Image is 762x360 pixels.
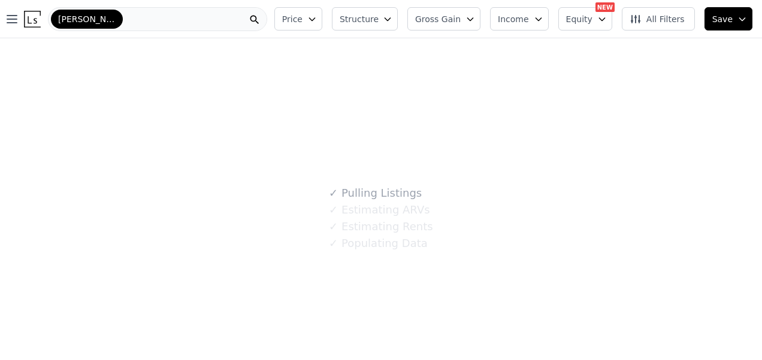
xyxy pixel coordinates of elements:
[595,2,615,12] div: NEW
[58,13,116,25] span: [PERSON_NAME]
[274,7,322,30] button: Price
[340,13,378,25] span: Structure
[712,13,733,25] span: Save
[329,185,422,202] div: Pulling Listings
[630,13,685,25] span: All Filters
[407,7,480,30] button: Gross Gain
[490,7,549,30] button: Income
[329,218,433,235] div: Estimating Rents
[329,237,338,249] span: ✓
[329,204,338,216] span: ✓
[415,13,461,25] span: Gross Gain
[329,202,430,218] div: Estimating ARVs
[329,187,338,199] span: ✓
[332,7,398,30] button: Structure
[329,235,427,252] div: Populating Data
[24,11,41,28] img: Lotside
[282,13,303,25] span: Price
[622,7,695,30] button: All Filters
[558,7,612,30] button: Equity
[498,13,529,25] span: Income
[704,7,752,30] button: Save
[329,221,338,233] span: ✓
[566,13,592,25] span: Equity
